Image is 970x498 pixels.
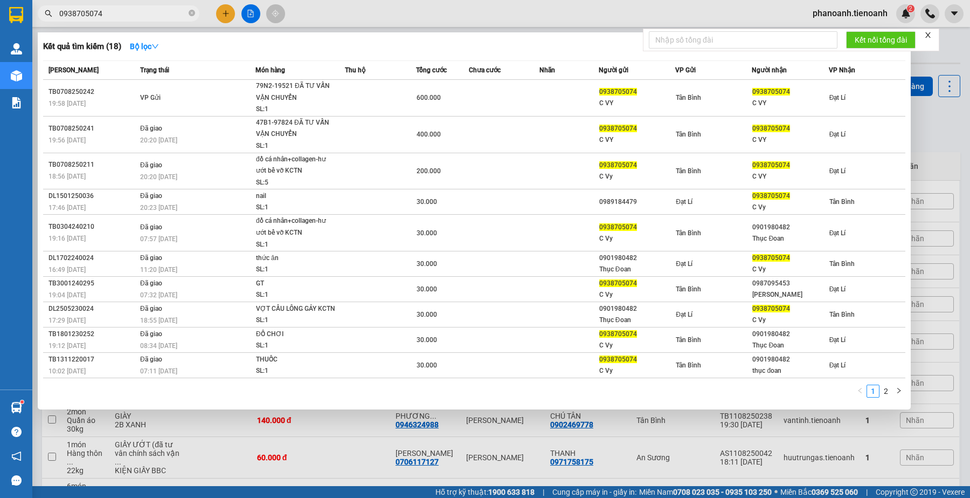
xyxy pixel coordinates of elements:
span: Đạt Lí [829,229,846,237]
span: Tân Bình [829,311,855,318]
button: left [854,385,867,398]
span: 17:29 [DATE] [48,317,86,324]
span: Tân Bình [676,167,701,175]
div: VỢT CẦU LÔNG GẢY KCTN [256,303,337,315]
span: Đạt Lí [676,260,692,268]
div: C VY [752,134,828,146]
div: C Vy [599,171,675,182]
span: 0938705074 [752,305,790,312]
span: 20:23 [DATE] [140,204,177,212]
span: 07:11 [DATE] [140,367,177,375]
span: Đã giao [140,192,162,200]
span: Người nhận [752,66,787,74]
span: Tổng cước [416,66,447,74]
span: search [45,10,52,17]
span: Tân Bình [676,94,701,101]
div: C Vy [599,233,675,244]
span: 30.000 [417,361,437,369]
a: 1 [867,385,879,397]
img: warehouse-icon [11,43,22,54]
span: 0938705074 [752,254,790,262]
div: GT [256,278,337,290]
div: C Vy [752,315,828,326]
li: Next Page [892,385,905,398]
h3: Kết quả tìm kiếm ( 18 ) [43,41,121,52]
span: 11:20 [DATE] [140,266,177,274]
span: Tân Bình [829,198,855,206]
div: SL: 1 [256,140,337,152]
span: 0938705074 [599,330,637,338]
span: 0938705074 [752,125,790,132]
span: Đạt Lí [676,311,692,318]
span: [PERSON_NAME] [48,66,99,74]
div: C Vy [752,202,828,213]
span: 0938705074 [599,88,637,95]
span: 30.000 [417,311,437,318]
span: 19:04 [DATE] [48,291,86,299]
span: Đạt Lí [829,167,846,175]
span: Đã giao [140,125,162,132]
div: SL: 1 [256,340,337,352]
div: DL2505230024 [48,303,137,315]
img: warehouse-icon [11,70,22,81]
span: 30.000 [417,229,437,237]
span: Người gửi [599,66,628,74]
span: 18:55 [DATE] [140,317,177,324]
div: 0989184479 [599,196,675,208]
div: THUỐC [256,354,337,366]
span: 20:20 [DATE] [140,137,177,144]
div: TB1801230252 [48,329,137,340]
span: Tân Bình [676,336,701,344]
div: [PERSON_NAME] [752,289,828,301]
span: down [151,43,159,50]
div: 0901980482 [752,354,828,365]
span: 0938705074 [752,161,790,169]
span: 10:02 [DATE] [48,367,86,375]
span: Thu hộ [345,66,365,74]
div: thục đoan [752,365,828,377]
span: Đạt Lí [829,361,846,369]
li: Previous Page [854,385,867,398]
div: C Vy [599,340,675,351]
span: right [896,387,902,394]
span: VP Gửi [140,94,161,101]
span: VP Nhận [829,66,855,74]
span: 30.000 [417,260,437,268]
sup: 1 [20,400,24,404]
span: close [924,31,932,39]
span: 07:32 [DATE] [140,291,177,299]
span: Đạt Lí [829,336,846,344]
span: Trạng thái [140,66,169,74]
span: Đã giao [140,330,162,338]
li: 2 [879,385,892,398]
span: 30.000 [417,285,437,293]
span: message [11,475,22,486]
strong: Bộ lọc [130,42,159,51]
div: C VY [599,134,675,146]
div: 0987095453 [752,278,828,289]
span: 0938705074 [752,88,790,95]
div: DL1501250036 [48,190,137,202]
span: notification [11,451,22,461]
div: TB0708250211 [48,159,137,170]
div: 47B1-97824 ĐÃ TƯ VẤN VẬN CHUYỂN [256,117,337,140]
div: C Vy [599,365,675,377]
span: Tân Bình [676,131,701,138]
span: 0938705074 [599,161,637,169]
div: Thục Đoan [752,340,828,351]
span: 19:12 [DATE] [48,342,86,350]
span: 16:49 [DATE] [48,266,86,274]
span: 19:56 [DATE] [48,137,86,144]
button: Kết nối tổng đài [846,31,916,49]
span: 400.000 [417,131,441,138]
div: đồ cá nhân+collagen-hư ướt bể vỡ KCTN [256,154,337,177]
div: Thục Đoan [599,264,675,275]
div: SL: 1 [256,202,337,214]
span: Tân Bình [676,361,701,369]
span: 30.000 [417,336,437,344]
button: Bộ lọcdown [121,38,168,55]
div: C VY [599,98,675,109]
div: TB0304240210 [48,221,137,233]
input: Nhập số tổng đài [649,31,837,49]
div: TB0708250241 [48,123,137,134]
